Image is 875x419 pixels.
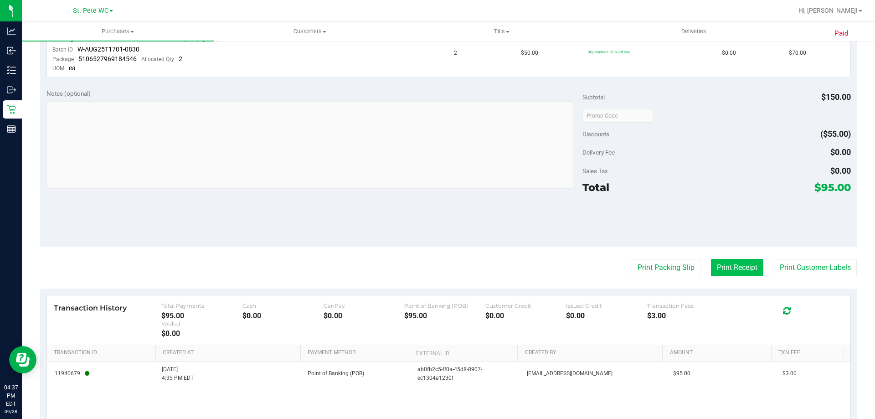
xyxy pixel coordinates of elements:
input: Promo Code [582,109,653,123]
span: $70.00 [789,49,806,57]
div: Point of Banking (POB) [404,302,485,309]
div: $95.00 [404,311,485,320]
span: 30premfire1: 30% off line [588,50,630,54]
button: Print Customer Labels [774,259,857,276]
inline-svg: Reports [7,124,16,134]
span: [DATE] 4:35 PM EDT [162,365,194,383]
p: 04:37 PM EDT [4,383,18,408]
a: Deliveries [598,22,790,41]
div: $95.00 [161,311,242,320]
span: Purchases [22,27,214,36]
button: Print Receipt [711,259,763,276]
span: UOM [52,65,64,72]
span: Tills [406,27,597,36]
inline-svg: Inbound [7,46,16,55]
inline-svg: Retail [7,105,16,114]
iframe: Resource center [9,346,36,373]
button: Print Packing Slip [632,259,700,276]
div: $0.00 [566,311,647,320]
div: $0.00 [161,329,242,338]
span: $3.00 [782,369,797,378]
div: $0.00 [324,311,405,320]
div: $3.00 [647,311,728,320]
p: 09/28 [4,408,18,415]
span: Discounts [582,126,609,142]
span: $0.00 [830,147,851,157]
span: Point of Banking (POB) [308,369,364,378]
span: Package [52,56,74,62]
span: $50.00 [521,49,538,57]
inline-svg: Outbound [7,85,16,94]
span: $0.00 [830,166,851,176]
span: W-AUG25T1701-0830 [77,46,139,53]
inline-svg: Analytics [7,26,16,36]
div: $0.00 [485,311,566,320]
span: ea [69,64,76,72]
a: Customers [214,22,406,41]
a: Tills [406,22,597,41]
span: Batch ID [52,47,73,53]
div: Voided [161,320,242,327]
span: 11940679 [55,369,89,378]
span: 2 [454,49,457,57]
a: Created At [163,349,297,357]
span: Customers [214,27,405,36]
span: 5106527969184546 [78,55,137,62]
div: Transaction Fees [647,302,728,309]
span: $95.00 [673,369,690,378]
inline-svg: Inventory [7,66,16,75]
span: 2 [179,55,182,62]
span: Hi, [PERSON_NAME]! [798,7,858,14]
span: Subtotal [582,93,605,101]
a: Txn Fee [778,349,840,357]
div: $0.00 [242,311,324,320]
span: $95.00 [814,181,851,194]
div: Cash [242,302,324,309]
span: Delivery Fee [582,149,615,156]
a: Created By [525,349,659,357]
span: Paid [834,28,849,39]
span: $150.00 [821,92,851,102]
span: Total [582,181,609,194]
span: ab0fb2c5-ff0a-45d8-8907-ec1304a1230f [417,365,516,383]
th: External ID [409,345,517,362]
div: Customer Credit [485,302,566,309]
a: Payment Method [308,349,406,357]
span: [EMAIL_ADDRESS][DOMAIN_NAME] [527,369,612,378]
a: Amount [670,349,768,357]
span: ($55.00) [820,129,851,139]
a: Purchases [22,22,214,41]
span: Deliveries [669,27,719,36]
span: Allocated Qty [141,56,174,62]
span: Notes (optional) [46,90,91,97]
span: St. Pete WC [73,7,108,15]
span: $0.00 [722,49,736,57]
div: Issued Credit [566,302,647,309]
span: Sales Tax [582,167,608,175]
a: Transaction ID [54,349,152,357]
div: Total Payments [161,302,242,309]
div: CanPay [324,302,405,309]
